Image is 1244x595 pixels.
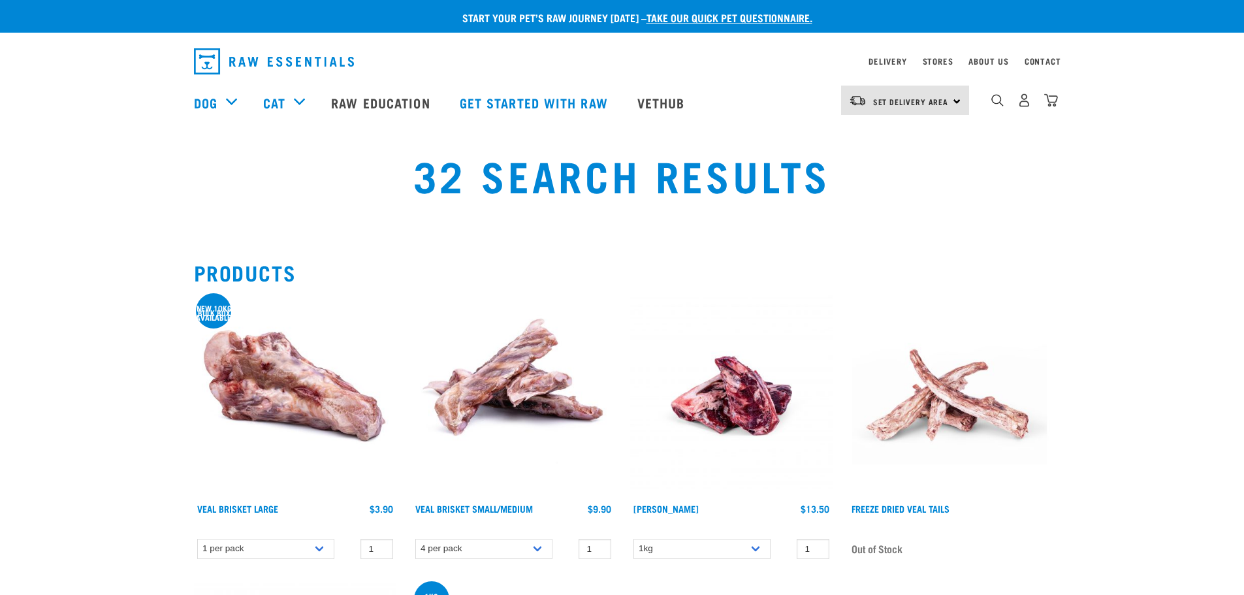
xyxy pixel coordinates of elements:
[630,295,833,497] img: Venison Brisket Bone 1662
[852,539,902,558] span: Out of Stock
[360,539,393,559] input: 1
[991,94,1004,106] img: home-icon-1@2x.png
[968,59,1008,63] a: About Us
[588,504,611,514] div: $9.90
[197,506,278,511] a: Veal Brisket Large
[194,93,217,112] a: Dog
[447,76,624,129] a: Get started with Raw
[194,295,396,497] img: 1205 Veal Brisket 1pp 01
[646,14,812,20] a: take our quick pet questionnaire.
[263,93,285,112] a: Cat
[923,59,953,63] a: Stores
[1025,59,1061,63] a: Contact
[852,506,949,511] a: Freeze Dried Veal Tails
[194,48,354,74] img: Raw Essentials Logo
[848,295,1051,497] img: FD Veal Tail White Background
[869,59,906,63] a: Delivery
[231,151,1013,198] h1: 32 Search Results
[370,504,393,514] div: $3.90
[415,506,533,511] a: Veal Brisket Small/Medium
[412,295,614,497] img: 1207 Veal Brisket 4pp 01
[797,539,829,559] input: 1
[873,99,949,104] span: Set Delivery Area
[183,43,1061,80] nav: dropdown navigation
[624,76,701,129] a: Vethub
[1044,93,1058,107] img: home-icon@2x.png
[633,506,699,511] a: [PERSON_NAME]
[196,306,233,319] div: new 10kg bulk box available!
[318,76,446,129] a: Raw Education
[849,95,867,106] img: van-moving.png
[579,539,611,559] input: 1
[801,504,829,514] div: $13.50
[194,261,1051,284] h2: Products
[1017,93,1031,107] img: user.png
